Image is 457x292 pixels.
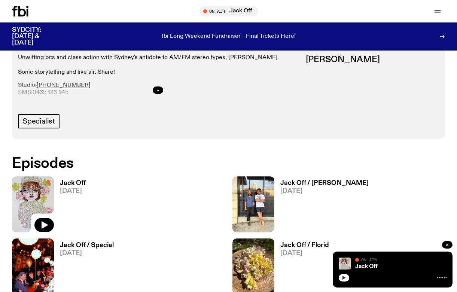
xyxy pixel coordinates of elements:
[232,176,274,232] img: Ricky Albeck + Violinist Tom on the street leaning against the front window of the fbi station
[355,264,378,270] a: Jack Off
[54,180,86,232] a: Jack Off[DATE]
[60,188,86,194] span: [DATE]
[280,250,329,256] span: [DATE]
[22,117,55,125] span: Specialist
[18,114,60,128] a: Specialist
[162,33,296,40] p: fbi Long Weekend Fundraiser - Final Tickets Here!
[12,27,60,46] h3: SYDCITY: [DATE] & [DATE]
[280,188,369,194] span: [DATE]
[12,157,298,170] h2: Episodes
[280,180,369,186] h3: Jack Off / [PERSON_NAME]
[274,180,369,232] a: Jack Off / [PERSON_NAME][DATE]
[60,180,86,186] h3: Jack Off
[280,242,329,249] h3: Jack Off / Florid
[306,56,439,64] h3: [PERSON_NAME]
[60,250,114,256] span: [DATE]
[339,258,351,270] img: a dotty lady cuddling her cat amongst flowers
[60,242,114,249] h3: Jack Off / Special
[18,54,298,76] p: Unwitting bits and class action with Sydney's antidote to AM/FM stereo types, [PERSON_NAME]. Soni...
[361,257,377,262] span: On Air
[199,6,258,16] button: On AirJack Off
